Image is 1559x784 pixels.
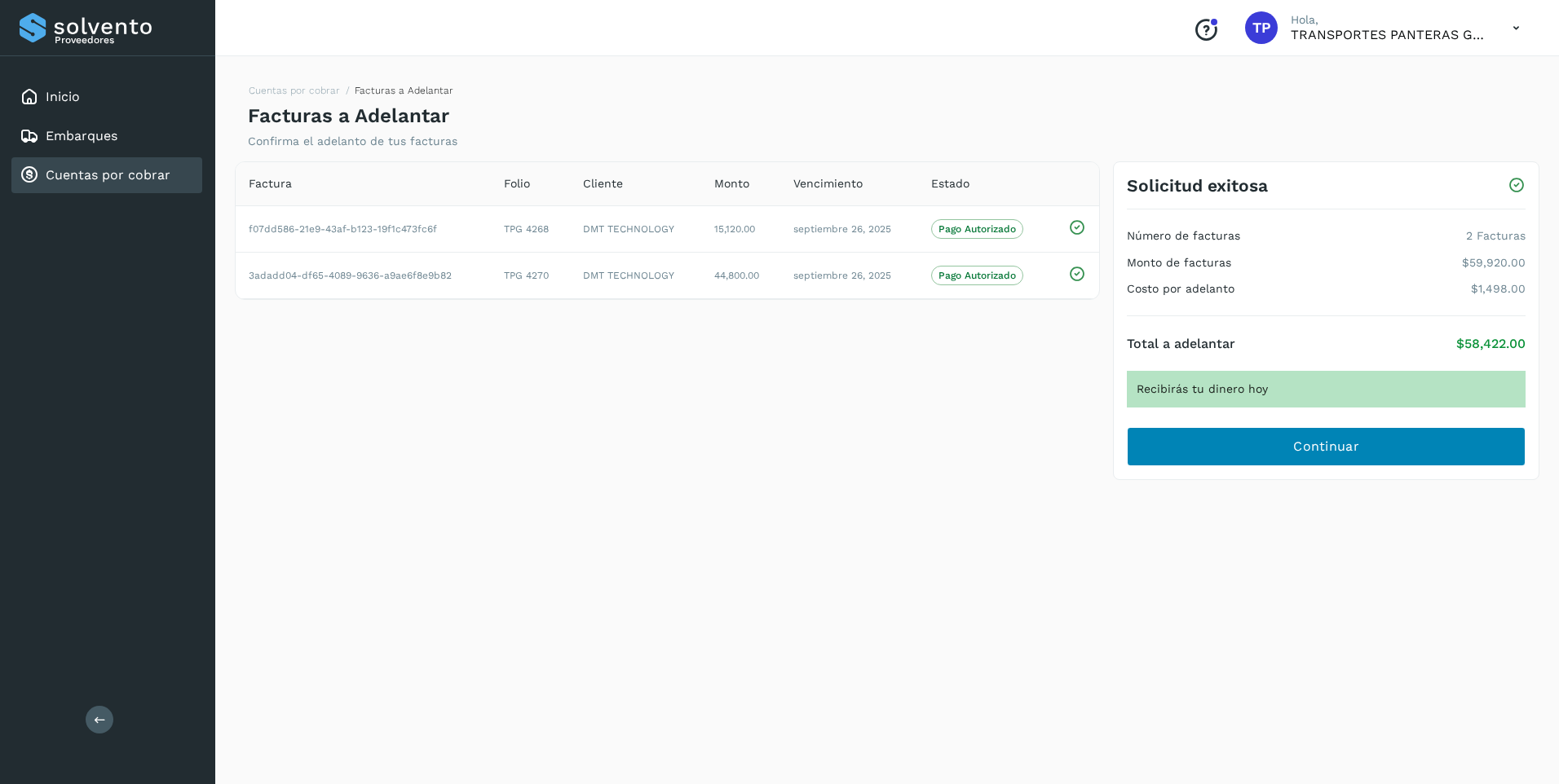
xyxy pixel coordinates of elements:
[1127,427,1526,466] button: Continuar
[504,175,530,192] span: Folio
[46,167,170,183] a: Cuentas por cobrar
[491,205,570,252] td: TPG 4268
[11,79,202,115] div: Inicio
[46,128,117,143] a: Embarques
[793,175,863,192] span: Vencimiento
[249,175,292,192] span: Factura
[1291,13,1486,27] p: Hola,
[248,104,449,128] h4: Facturas a Adelantar
[1127,336,1235,351] h4: Total a adelantar
[793,223,891,235] span: septiembre 26, 2025
[46,89,80,104] a: Inicio
[11,118,202,154] div: Embarques
[11,157,202,193] div: Cuentas por cobrar
[1127,282,1234,296] h4: Costo por adelanto
[248,134,457,148] p: Confirma el adelanto de tus facturas
[938,270,1016,281] p: Pago Autorizado
[491,253,570,299] td: TPG 4270
[583,175,623,192] span: Cliente
[236,253,491,299] td: 3adadd04-df65-4089-9636-a9ae6f8e9b82
[793,270,891,281] span: septiembre 26, 2025
[248,83,453,104] nav: breadcrumb
[1456,336,1526,351] p: $58,422.00
[570,253,701,299] td: DMT TECHNOLOGY
[931,175,969,192] span: Estado
[1462,256,1526,270] p: $59,920.00
[1291,27,1486,42] p: TRANSPORTES PANTERAS GAPO S.A. DE C.V.
[1466,229,1526,243] p: 2 Facturas
[236,205,491,252] td: f07dd586-21e9-43af-b123-19f1c473fc6f
[1127,371,1526,407] div: Recibirás tu dinero hoy
[1127,175,1268,196] h3: Solicitud exitosa
[1293,438,1359,456] span: Continuar
[714,223,755,235] span: 15,120.00
[55,34,196,46] p: Proveedores
[1471,282,1526,296] p: $1,498.00
[570,205,701,252] td: DMT TECHNOLOGY
[938,223,1016,235] p: Pago Autorizado
[249,85,340,96] a: Cuentas por cobrar
[714,175,749,192] span: Monto
[1127,229,1240,243] h4: Número de facturas
[714,270,759,281] span: 44,800.00
[1127,256,1231,270] h4: Monto de facturas
[355,85,453,96] span: Facturas a Adelantar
